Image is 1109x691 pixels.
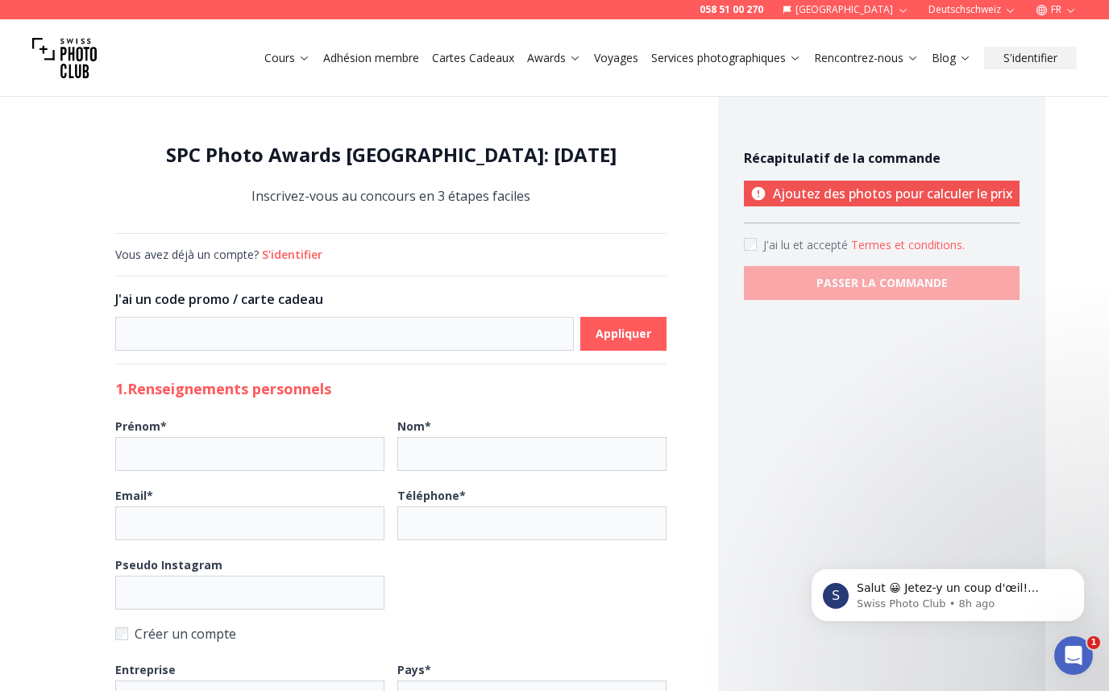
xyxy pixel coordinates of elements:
a: Rencontrez-nous [814,50,919,66]
h3: J'ai un code promo / carte cadeau [115,289,667,309]
b: PASSER LA COMMANDE [816,275,948,291]
p: Ajoutez des photos pour calculer le prix [744,181,1020,206]
b: Email * [115,488,153,503]
a: Awards [527,50,581,66]
b: Appliquer [596,326,651,342]
input: Créer un compte [115,627,128,640]
input: Accept terms [744,238,757,251]
button: Accept termsJ'ai lu et accepté [851,237,965,253]
button: Cours [258,47,317,69]
a: 058 51 00 270 [700,3,763,16]
a: Services photographiques [651,50,801,66]
h2: 1. Renseignements personnels [115,377,667,400]
a: Cartes Cadeaux [432,50,514,66]
iframe: Intercom live chat [1054,636,1093,675]
input: Téléphone* [397,506,667,540]
button: Rencontrez-nous [808,47,925,69]
button: Awards [521,47,588,69]
div: Inscrivez-vous au concours en 3 étapes faciles [115,142,667,207]
b: Pseudo Instagram [115,557,222,572]
b: Nom * [397,418,431,434]
button: Blog [925,47,978,69]
input: Prénom* [115,437,384,471]
h4: Récapitulatif de la commande [744,148,1020,168]
span: 1 [1087,636,1100,649]
b: Pays * [397,662,431,677]
button: PASSER LA COMMANDE [744,266,1020,300]
h1: SPC Photo Awards [GEOGRAPHIC_DATA]: [DATE] [115,142,667,168]
div: Vous avez déjà un compte? [115,247,667,263]
a: Cours [264,50,310,66]
button: Adhésion membre [317,47,426,69]
img: Swiss photo club [32,26,97,90]
input: Pseudo Instagram [115,576,384,610]
button: Cartes Cadeaux [426,47,521,69]
label: Créer un compte [115,622,667,645]
button: Appliquer [580,317,667,351]
a: Blog [932,50,971,66]
button: Voyages [588,47,645,69]
input: Email* [115,506,384,540]
button: S'identifier [984,47,1077,69]
b: Entreprise [115,662,176,677]
b: Prénom * [115,418,167,434]
span: J'ai lu et accepté [763,237,851,252]
button: S'identifier [262,247,322,263]
a: Voyages [594,50,638,66]
a: Adhésion membre [323,50,419,66]
button: Services photographiques [645,47,808,69]
b: Téléphone * [397,488,466,503]
iframe: Intercom notifications message [787,535,1109,647]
